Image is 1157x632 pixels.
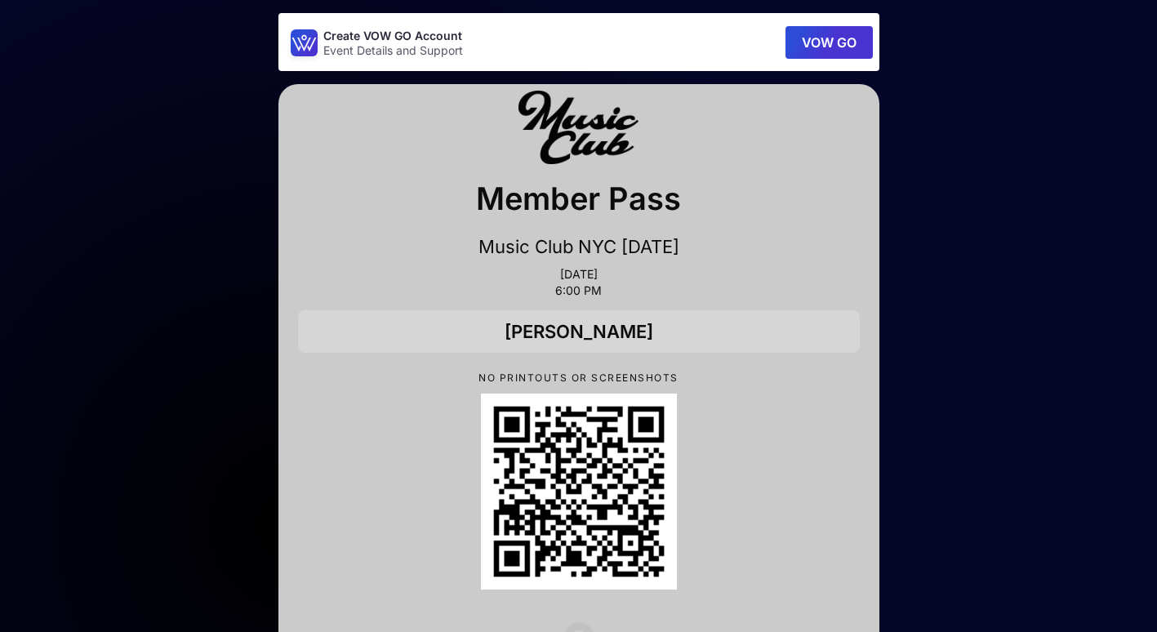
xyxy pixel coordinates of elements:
[323,44,463,57] p: Event Details and Support
[298,268,860,281] p: [DATE]
[298,310,860,353] div: [PERSON_NAME]
[785,26,873,59] button: VOW GO
[323,28,463,44] p: Create VOW GO Account
[481,394,677,590] div: QR Code
[298,284,860,297] p: 6:00 PM
[298,175,860,222] p: Member Pass
[298,235,860,258] p: Music Club NYC [DATE]
[298,372,860,384] p: NO PRINTOUTS OR SCREENSHOTS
